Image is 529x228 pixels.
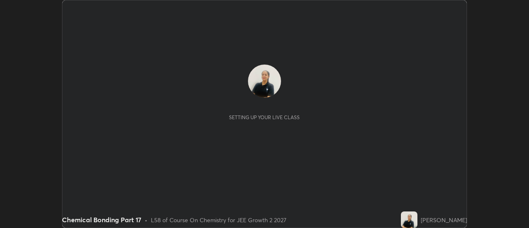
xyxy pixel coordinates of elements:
[401,211,417,228] img: 332d395ef1f14294aa6d42b3991fd35f.jpg
[62,215,141,225] div: Chemical Bonding Part 17
[151,216,286,224] div: L58 of Course On Chemistry for JEE Growth 2 2027
[248,65,281,98] img: 332d395ef1f14294aa6d42b3991fd35f.jpg
[145,216,148,224] div: •
[421,216,467,224] div: [PERSON_NAME]
[229,114,300,120] div: Setting up your live class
